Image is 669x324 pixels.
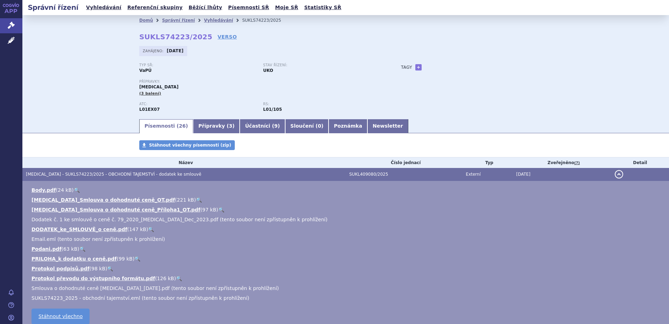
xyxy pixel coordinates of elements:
a: Běžící lhůty [186,3,224,12]
a: Newsletter [367,119,408,133]
a: 🔍 [79,246,85,252]
span: 99 kB [119,256,133,262]
a: Domů [139,18,153,23]
li: ( ) [31,265,662,272]
th: Detail [611,157,669,168]
p: RS: [263,102,380,106]
strong: SUKLS74223/2025 [139,33,212,41]
a: Písemnosti SŘ [226,3,271,12]
a: Podani.pdf [31,246,62,252]
a: DODATEK_ke_SMLOUVĚ_o ceně.pdf [31,227,127,232]
strong: VaPÚ [139,68,152,73]
a: 🔍 [218,207,224,212]
p: Přípravky: [139,80,387,84]
a: Vyhledávání [204,18,233,23]
a: 🔍 [176,276,182,281]
span: 0 [318,123,321,129]
span: Externí [466,172,480,177]
a: Správní řízení [162,18,195,23]
td: SUKL409080/2025 [346,168,462,181]
a: PRILOHA_k dodatku o ceně.pdf [31,256,117,262]
li: ( ) [31,226,662,233]
span: 97 kB [202,207,216,212]
a: Moje SŘ [273,3,300,12]
abbr: (?) [574,161,580,166]
a: [MEDICAL_DATA]_Smlouva o dohodnuté ceně_OT.pdf [31,197,175,203]
li: ( ) [31,275,662,282]
span: 221 kB [177,197,194,203]
a: + [415,64,422,70]
h2: Správní řízení [22,2,84,12]
span: 26 [179,123,185,129]
strong: Cabozantinib [263,107,282,112]
td: [DATE] [513,168,611,181]
a: 🔍 [134,256,140,262]
a: Sloučení (0) [285,119,329,133]
p: Stav řízení: [263,63,380,67]
a: Písemnosti (26) [139,119,193,133]
a: Statistiky SŘ [302,3,343,12]
a: Protokol podpisů.pdf [31,266,90,271]
strong: [DATE] [167,48,184,53]
a: VERSO [218,33,237,40]
li: ( ) [31,187,662,194]
span: Dodatek č. 1 ke smlouvě o ceně č. 79_2020_[MEDICAL_DATA]_Dec_2023.pdf (tento soubor není zpřístup... [31,217,328,222]
span: Smlouva o dohodnuté ceně [MEDICAL_DATA]_[DATE].pdf (tento soubor není zpřístupněn k prohlížení) [31,285,279,291]
a: Body.pdf [31,187,56,193]
a: [MEDICAL_DATA]_Smlouva o dohodnuté ceně_Příloha1_OT.pdf [31,207,200,212]
th: Číslo jednací [346,157,462,168]
a: 🔍 [74,187,80,193]
li: SUKLS74223/2025 [242,15,290,26]
li: ( ) [31,196,662,203]
a: Přípravky (3) [193,119,240,133]
span: 24 kB [58,187,72,193]
strong: KABOZANTINIB [139,107,160,112]
li: ( ) [31,206,662,213]
span: SUKLS74223_2025 - obchodní tajemství.eml (tento soubor není zpřístupněn k prohlížení) [31,295,249,301]
span: 98 kB [91,266,105,271]
p: ATC: [139,102,256,106]
a: Účastníci (9) [240,119,285,133]
span: 147 kB [129,227,146,232]
span: 126 kB [157,276,174,281]
a: Stáhnout všechny písemnosti (zip) [139,140,235,150]
p: Typ SŘ: [139,63,256,67]
span: 3 [229,123,232,129]
span: 63 kB [63,246,77,252]
a: 🔍 [107,266,113,271]
a: Protokol převodu do výstupního formátu.pdf [31,276,155,281]
button: detail [615,170,623,178]
th: Název [22,157,346,168]
th: Zveřejněno [513,157,611,168]
span: CABOMETYX - SUKLS74223/2025 - OBCHODNÍ TAJEMSTVÍ - dodatek ke smlouvě [26,172,201,177]
th: Typ [462,157,513,168]
li: ( ) [31,245,662,252]
a: 🔍 [196,197,202,203]
a: Vyhledávání [84,3,124,12]
span: Email.eml (tento soubor není zpřístupněn k prohlížení) [31,236,165,242]
h3: Tagy [401,63,412,72]
a: 🔍 [148,227,154,232]
span: [MEDICAL_DATA] [139,85,178,89]
a: Referenční skupiny [125,3,185,12]
li: ( ) [31,255,662,262]
span: Stáhnout všechny písemnosti (zip) [149,143,231,148]
a: Poznámka [329,119,367,133]
span: Zahájeno: [143,48,165,54]
span: 9 [274,123,278,129]
span: (3 balení) [139,91,161,96]
strong: UKO [263,68,273,73]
